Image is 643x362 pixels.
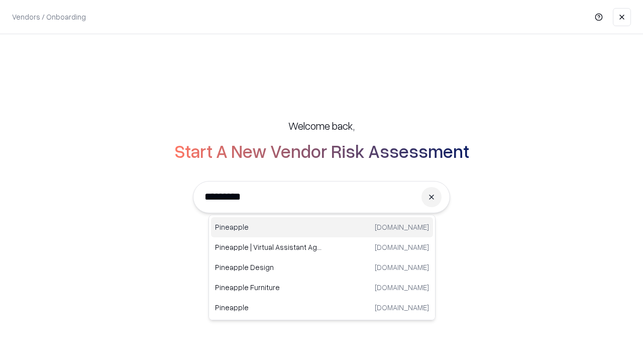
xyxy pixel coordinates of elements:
[375,302,429,313] p: [DOMAIN_NAME]
[215,302,322,313] p: Pineapple
[215,242,322,252] p: Pineapple | Virtual Assistant Agency
[215,282,322,293] p: Pineapple Furniture
[375,222,429,232] p: [DOMAIN_NAME]
[375,242,429,252] p: [DOMAIN_NAME]
[375,282,429,293] p: [DOMAIN_NAME]
[12,12,86,22] p: Vendors / Onboarding
[215,262,322,273] p: Pineapple Design
[215,222,322,232] p: Pineapple
[174,141,469,161] h2: Start A New Vendor Risk Assessment
[208,215,436,320] div: Suggestions
[288,119,355,133] h5: Welcome back,
[375,262,429,273] p: [DOMAIN_NAME]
